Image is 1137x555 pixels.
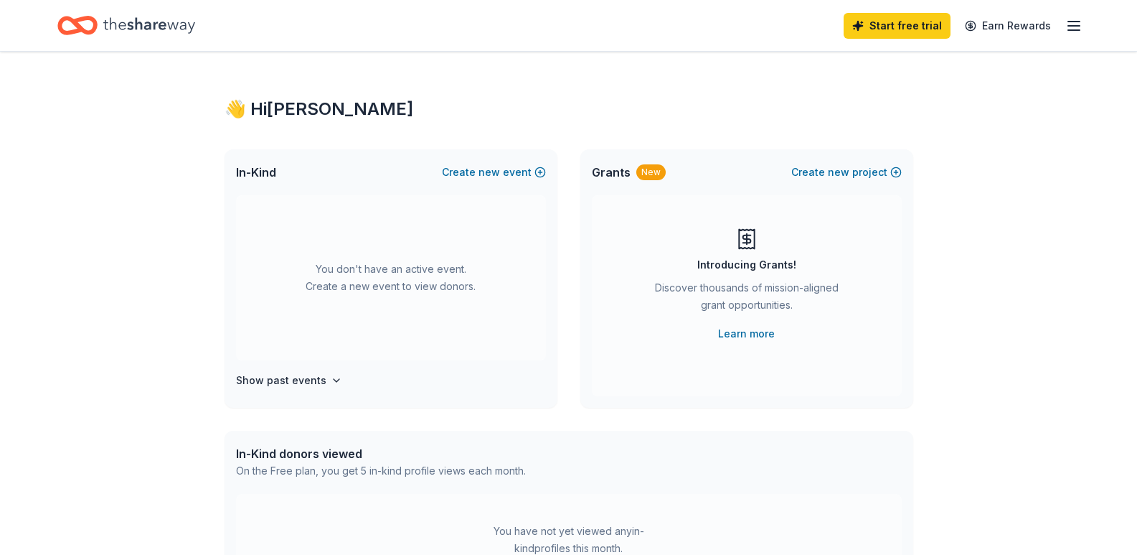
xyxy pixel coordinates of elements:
[636,164,666,180] div: New
[592,164,631,181] span: Grants
[236,195,546,360] div: You don't have an active event. Create a new event to view donors.
[57,9,195,42] a: Home
[236,462,526,480] div: On the Free plan, you get 5 in-kind profile views each month.
[236,164,276,181] span: In-Kind
[236,445,526,462] div: In-Kind donors viewed
[442,164,546,181] button: Createnewevent
[718,325,775,342] a: Learn more
[956,13,1060,39] a: Earn Rewards
[649,279,844,320] div: Discover thousands of mission-aligned grant opportunities.
[791,164,902,181] button: Createnewproject
[697,256,796,274] div: Introducing Grants!
[236,372,342,389] button: Show past events
[478,164,500,181] span: new
[236,372,326,389] h4: Show past events
[828,164,849,181] span: new
[225,98,913,121] div: 👋 Hi [PERSON_NAME]
[844,13,950,39] a: Start free trial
